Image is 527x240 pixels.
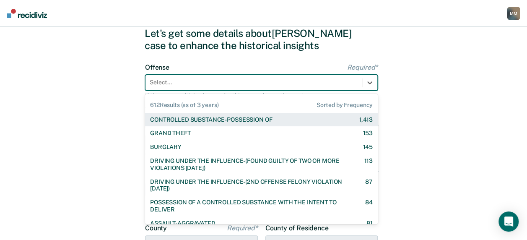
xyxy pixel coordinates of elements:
[150,130,190,137] div: GRAND THEFT
[507,7,520,20] button: MM
[145,27,382,52] div: Let's get some details about [PERSON_NAME] case to enhance the historical insights
[507,7,520,20] div: M M
[317,102,373,109] span: Sorted by Frequency
[150,178,350,193] div: DRIVING UNDER THE INFLUENCE-(2ND OFFENSE FELONY VIOLATION [DATE])
[150,220,215,227] div: ASSAULT-AGGRAVATED
[363,143,373,151] div: 145
[364,157,373,172] div: 113
[150,102,218,109] span: 612 Results (as of 3 years)
[145,224,258,232] label: County
[265,224,378,232] label: County of Residence
[145,63,378,71] label: Offense
[359,116,373,123] div: 1,413
[498,211,519,232] div: Open Intercom Messenger
[366,220,373,227] div: 81
[227,224,258,232] span: Required*
[363,130,373,137] div: 153
[150,143,182,151] div: BURGLARY
[150,199,350,213] div: POSSESSION OF A CONTROLLED SUBSTANCE WITH THE INTENT TO DELIVER
[7,9,47,18] img: Recidiviz
[347,63,378,71] span: Required*
[145,92,378,99] div: If there are multiple charges for this case, choose the most severe
[150,157,349,172] div: DRIVING UNDER THE INFLUENCE-(FOUND GUILTY OF TWO OR MORE VIOLATIONS [DATE])
[365,199,373,213] div: 84
[150,116,272,123] div: CONTROLLED SUBSTANCE-POSSESSION OF
[365,178,373,193] div: 87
